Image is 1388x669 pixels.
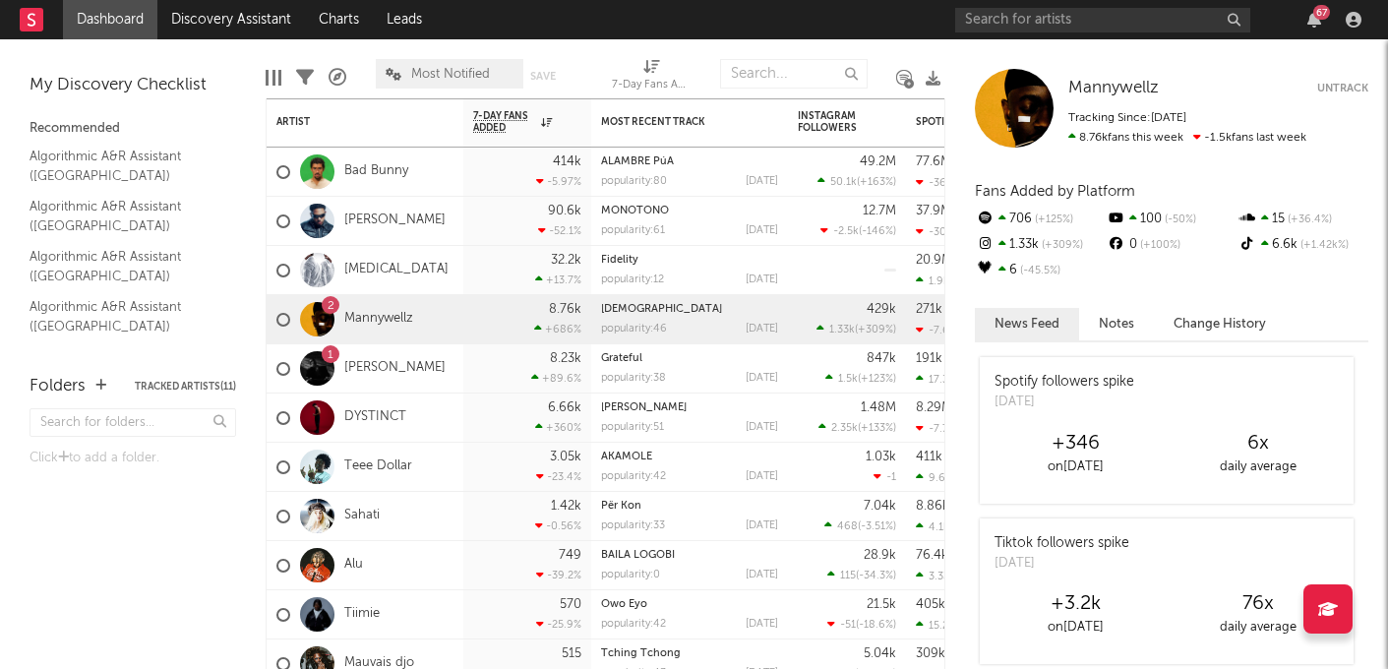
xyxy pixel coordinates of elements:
a: Algorithmic A&R Assistant ([GEOGRAPHIC_DATA]) [30,196,216,236]
div: Most Recent Track [601,116,749,128]
div: 6.6k [1237,232,1368,258]
a: Tching Tchong [601,648,681,659]
div: +360 % [535,421,581,434]
div: 76.4k [916,549,948,562]
div: 847k [867,352,896,365]
span: Fans Added by Platform [975,184,1135,199]
span: -50 % [1162,214,1196,225]
div: popularity: 12 [601,274,664,285]
div: -23.4 % [536,470,581,483]
div: ( ) [818,421,896,434]
span: 1.5k [838,374,858,385]
div: Filters [296,49,314,106]
div: popularity: 0 [601,570,660,580]
div: [DATE] [746,324,778,334]
span: 468 [837,521,858,532]
span: Mannywellz [1068,80,1159,96]
span: +123 % [861,374,893,385]
div: 8.29M [916,401,952,414]
div: 749 [559,549,581,562]
span: +309 % [1039,240,1083,251]
div: 15.2k [916,619,954,632]
div: Holy Father [601,304,778,315]
div: 4.1k [916,520,949,533]
div: Grateful [601,353,778,364]
button: Save [530,71,556,82]
span: -18.6 % [859,620,893,631]
a: Algorithmic A&R Assistant ([GEOGRAPHIC_DATA]) [30,146,216,186]
div: 1.03k [866,451,896,463]
span: -1.5k fans last week [1068,132,1306,144]
div: 7.04k [864,500,896,513]
div: 8.76k [549,303,581,316]
a: BAILA LOGOBI [601,550,675,561]
div: 12.7M [863,205,896,217]
span: -45.5 % [1017,266,1060,276]
button: Notes [1079,308,1154,340]
div: 77.6M [916,155,951,168]
span: 1.33k [829,325,855,335]
div: A&R Pipeline [329,49,346,106]
div: 6 [975,258,1106,283]
div: 1.48M [861,401,896,414]
div: popularity: 42 [601,619,666,630]
input: Search for artists [955,8,1250,32]
div: Për Kon [601,501,778,512]
div: +89.6 % [531,372,581,385]
div: 411k [916,451,942,463]
div: popularity: 61 [601,225,665,236]
div: ( ) [816,323,896,335]
div: ( ) [827,618,896,631]
a: Algorithmic A&R Assistant ([GEOGRAPHIC_DATA]) [30,246,216,286]
a: Algorithmic A&R Assistant ([GEOGRAPHIC_DATA]) [30,296,216,336]
div: 191k [916,352,942,365]
span: +100 % [1137,240,1180,251]
div: 37.9M [916,205,951,217]
span: -1 [886,472,896,483]
div: 8.86k [916,500,949,513]
a: Për Kon [601,501,641,512]
div: daily average [1167,616,1349,639]
div: 1.9k [916,274,949,287]
div: [DATE] [746,471,778,482]
div: SHAKO MAKO [601,402,778,413]
input: Search for folders... [30,408,236,437]
div: ( ) [824,519,896,532]
div: MONÓTONO [601,206,778,216]
a: [DEMOGRAPHIC_DATA] [601,304,722,315]
div: Tching Tchong [601,648,778,659]
div: -7.79k [916,422,961,435]
span: 115 [840,571,856,581]
div: Artist [276,116,424,128]
div: popularity: 80 [601,176,667,187]
button: 67 [1307,12,1321,28]
div: daily average [1167,456,1349,479]
div: ALAMBRE PúA [601,156,778,167]
div: 76 x [1167,592,1349,616]
span: -51 [840,620,856,631]
span: +125 % [1032,214,1073,225]
div: 1.33k [975,232,1106,258]
a: Mannywellz [344,311,413,328]
span: -146 % [862,226,893,237]
div: [DATE] [746,373,778,384]
div: 429k [867,303,896,316]
button: Tracked Artists(11) [135,382,236,392]
span: 2.35k [831,423,858,434]
div: 67 [1313,5,1330,20]
div: [DATE] [746,422,778,433]
div: -39.2 % [536,569,581,581]
span: +133 % [861,423,893,434]
div: ( ) [820,224,896,237]
div: [DATE] [746,520,778,531]
a: [PERSON_NAME] [601,402,687,413]
div: +3.2k [985,592,1167,616]
div: ( ) [825,372,896,385]
div: Owo Eyo [601,599,778,610]
div: Spotify Monthly Listeners [916,116,1063,128]
div: 28.9k [864,549,896,562]
span: -34.3 % [859,571,893,581]
span: +163 % [860,177,893,188]
div: popularity: 51 [601,422,664,433]
button: News Feed [975,308,1079,340]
